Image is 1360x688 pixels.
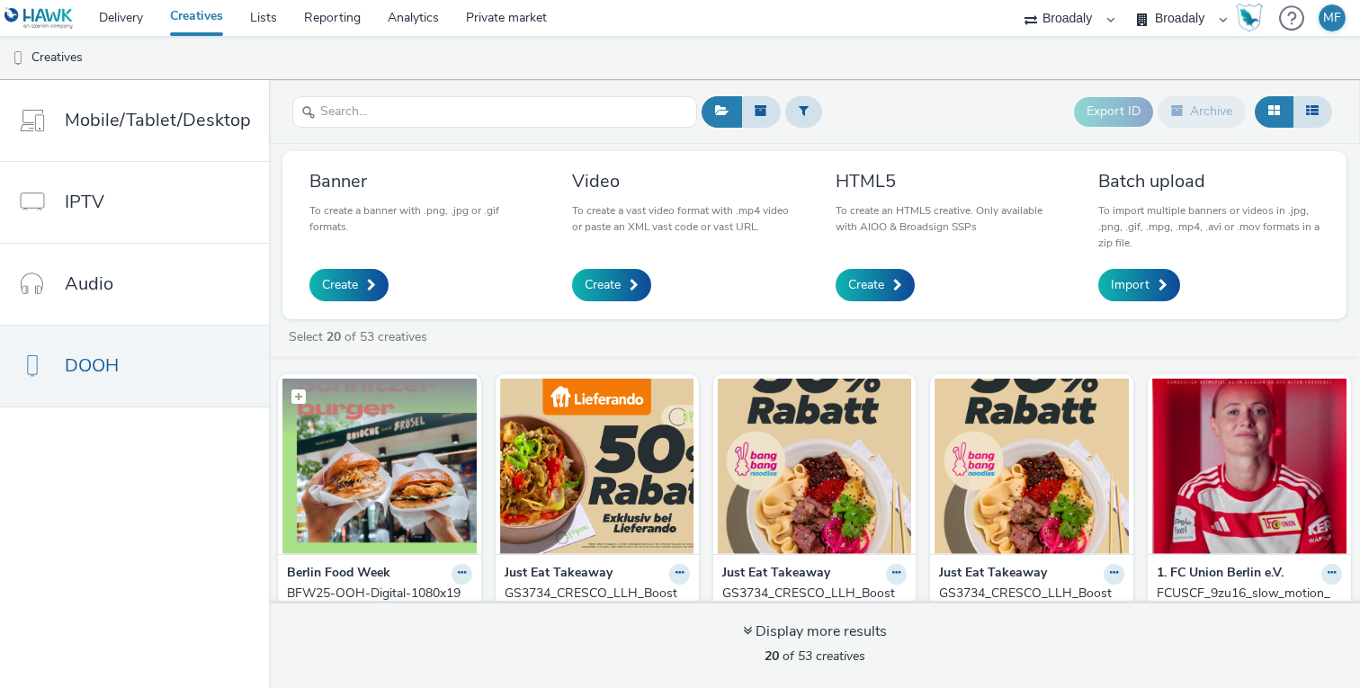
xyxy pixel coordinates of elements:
p: To create a vast video format with .mp4 video or paste an XML vast code or vast URL. [572,202,793,235]
div: GS3734_CRESCO_LLH_Boost_Pilot_DOOH_1080x1920_V2_Bangbang [939,585,1117,639]
button: Table [1293,96,1332,127]
strong: 20 [327,328,341,345]
img: GS3734_CRESCO_LLH_Boost_Pilot_DOOH_1080x1920_V2_Bangbang visual [935,379,1129,554]
span: Create [322,276,358,294]
a: Hawk Academy [1236,4,1270,32]
span: Create [848,276,884,294]
strong: Just Eat Takeaway [722,564,830,585]
img: Hawk Academy [1236,4,1263,32]
h3: HTML5 [836,169,1057,193]
span: Mobile/Tablet/Desktop [65,107,251,133]
div: GS3734_CRESCO_LLH_Boost_Pilot_DOOH_1080x1920_V2_Bangbang [722,585,900,639]
span: Import [1111,276,1150,294]
a: Select of 53 creatives [287,328,434,345]
a: Create [572,269,651,301]
h3: Batch upload [1098,169,1320,193]
a: Create [836,269,915,301]
div: BFW25-OOH-Digital-1080x1920-Schnitzelburger-v3 [287,585,465,621]
button: Export ID [1074,97,1153,126]
a: GS3734_CRESCO_LLH_Boost_Pilot_DOOH_1080x1920_V2_Bangbang [722,585,908,639]
strong: Just Eat Takeaway [939,564,1047,585]
span: Audio [65,271,113,297]
img: GS3734_CRESCO_LLH_Boost_Pilot_DOOH_1920x1080-Yuyumi visual [500,379,694,554]
img: GS3734_CRESCO_LLH_Boost_Pilot_DOOH_1080x1920_V2_Bangbang visual [718,379,912,554]
strong: 20 [765,648,779,665]
strong: Just Eat Takeaway [505,564,613,585]
p: To import multiple banners or videos in .jpg, .png, .gif, .mpg, .mp4, .avi or .mov formats in a z... [1098,202,1320,251]
span: IPTV [65,189,104,215]
img: dooh [9,49,27,67]
strong: Berlin Food Week [287,564,390,585]
span: Create [585,276,621,294]
a: GS3734_CRESCO_LLH_Boost_Pilot_DOOH_1080x1920_V2_Bangbang [939,585,1124,639]
img: undefined Logo [4,7,74,30]
h3: Video [572,169,793,193]
p: To create a banner with .png, .jpg or .gif formats. [309,202,531,235]
img: BFW25-OOH-Digital-1080x1920-Schnitzelburger-v3 visual [282,379,477,554]
div: MF [1323,4,1341,31]
a: Import [1098,269,1180,301]
a: BFW25-OOH-Digital-1080x1920-Schnitzelburger-v3 [287,585,472,621]
span: DOOH [65,353,119,379]
button: Archive [1158,96,1246,127]
div: FCUSCF_9zu16_slow_motion_6sec.mp4 [1157,585,1335,621]
strong: 1. FC Union Berlin e.V. [1157,564,1284,585]
a: GS3734_CRESCO_LLH_Boost_Pilot_DOOH_1920x1080-Yuyumi [505,585,690,639]
div: GS3734_CRESCO_LLH_Boost_Pilot_DOOH_1920x1080-Yuyumi [505,585,683,639]
button: Grid [1255,96,1293,127]
a: FCUSCF_9zu16_slow_motion_6sec.mp4 [1157,585,1342,621]
span: of 53 creatives [765,648,865,665]
input: Search... [292,96,697,128]
h3: Banner [309,169,531,193]
a: Create [309,269,389,301]
div: Display more results [743,621,887,642]
img: FCUSCF_9zu16_slow_motion_6sec.mp4 visual [1152,379,1347,554]
p: To create an HTML5 creative. Only available with AIOO & Broadsign SSPs [836,202,1057,235]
